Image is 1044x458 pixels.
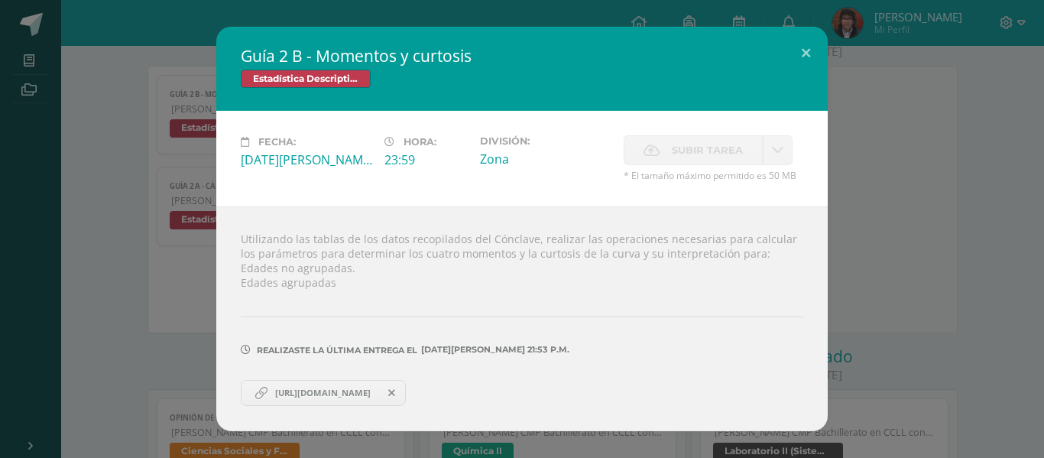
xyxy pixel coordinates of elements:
span: * El tamaño máximo permitido es 50 MB [624,169,803,182]
span: [URL][DOMAIN_NAME] [267,387,378,399]
label: La fecha de entrega ha expirado [624,135,763,165]
span: Fecha: [258,136,296,148]
span: Realizaste la última entrega el [257,345,417,356]
span: Hora: [404,136,436,148]
span: Remover entrega [379,385,405,401]
div: Zona [480,151,611,167]
button: Close (Esc) [784,27,828,79]
label: División: [480,135,611,147]
div: Utilizando las tablas de los datos recopilados del Cónclave, realizar las operaciones necesarias ... [216,206,828,430]
a: [URL][DOMAIN_NAME] [241,380,406,406]
div: [DATE][PERSON_NAME] [241,151,372,168]
h2: Guía 2 B - Momentos y curtosis [241,45,803,67]
div: 23:59 [384,151,468,168]
span: Estadística Descriptiva [241,70,371,88]
span: Subir tarea [672,136,743,164]
span: [DATE][PERSON_NAME] 21:53 p.m. [417,349,569,350]
a: La fecha de entrega ha expirado [763,135,793,165]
